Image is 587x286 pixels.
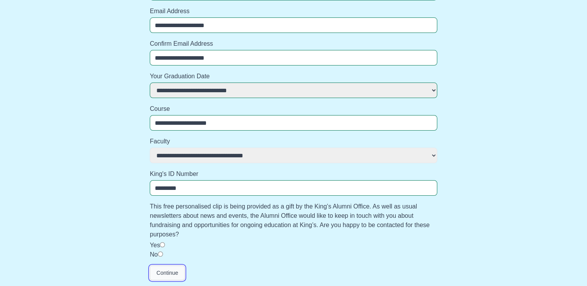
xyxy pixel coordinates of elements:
label: This free personalised clip is being provided as a gift by the King’s Alumni Office. As well as u... [150,202,437,239]
label: Your Graduation Date [150,72,437,81]
label: No [150,251,158,258]
label: Yes [150,242,160,248]
button: Continue [150,265,185,280]
label: Faculty [150,137,437,146]
label: Email Address [150,7,437,16]
label: Confirm Email Address [150,39,437,48]
label: King's ID Number [150,169,437,179]
label: Course [150,104,437,114]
